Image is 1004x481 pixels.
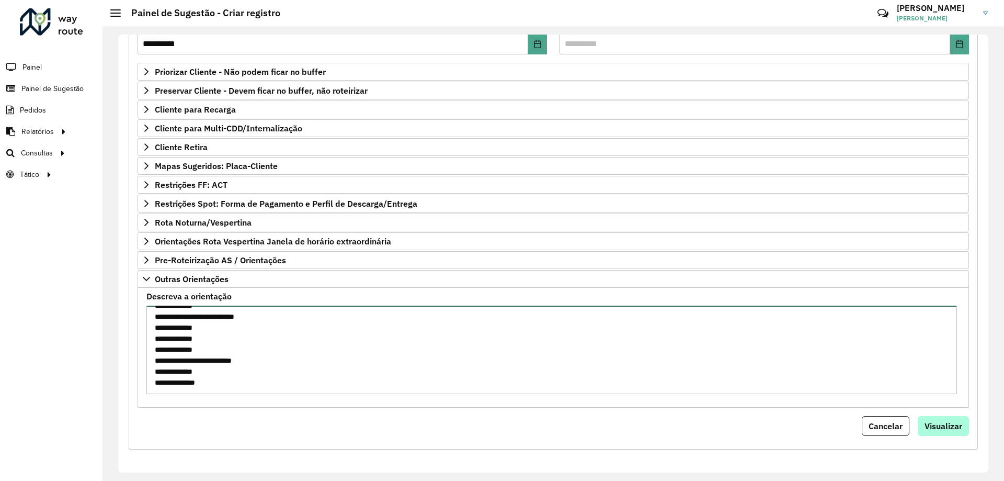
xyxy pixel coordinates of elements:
span: Cancelar [869,421,903,431]
span: [PERSON_NAME] [897,14,975,23]
a: Cliente para Recarga [138,100,969,118]
a: Restrições FF: ACT [138,176,969,194]
span: Pre-Roteirização AS / Orientações [155,256,286,264]
span: Outras Orientações [155,275,229,283]
label: Descreva a orientação [146,290,232,303]
span: Relatórios [21,126,54,137]
a: Outras Orientações [138,270,969,288]
a: Mapas Sugeridos: Placa-Cliente [138,157,969,175]
button: Visualizar [918,416,969,436]
a: Priorizar Cliente - Não podem ficar no buffer [138,63,969,81]
span: Painel [22,62,42,73]
a: Contato Rápido [872,2,894,25]
span: Rota Noturna/Vespertina [155,218,252,227]
span: Restrições Spot: Forma de Pagamento e Perfil de Descarga/Entrega [155,199,417,208]
span: Tático [20,169,39,180]
span: Painel de Sugestão [21,83,84,94]
button: Choose Date [528,33,547,54]
a: Restrições Spot: Forma de Pagamento e Perfil de Descarga/Entrega [138,195,969,212]
a: Pre-Roteirização AS / Orientações [138,251,969,269]
span: Cliente para Recarga [155,105,236,114]
span: Visualizar [925,421,962,431]
a: Cliente para Multi-CDD/Internalização [138,119,969,137]
h3: [PERSON_NAME] [897,3,975,13]
button: Cancelar [862,416,909,436]
span: Pedidos [20,105,46,116]
h2: Painel de Sugestão - Criar registro [121,7,280,19]
span: Cliente para Multi-CDD/Internalização [155,124,302,132]
span: Consultas [21,148,53,159]
span: Priorizar Cliente - Não podem ficar no buffer [155,68,326,76]
a: Rota Noturna/Vespertina [138,214,969,231]
a: Orientações Rota Vespertina Janela de horário extraordinária [138,232,969,250]
button: Choose Date [950,33,969,54]
a: Cliente Retira [138,138,969,156]
span: Preservar Cliente - Devem ficar no buffer, não roteirizar [155,86,368,95]
span: Cliente Retira [155,143,208,151]
span: Restrições FF: ACT [155,181,227,189]
span: Orientações Rota Vespertina Janela de horário extraordinária [155,237,391,245]
span: Mapas Sugeridos: Placa-Cliente [155,162,278,170]
a: Preservar Cliente - Devem ficar no buffer, não roteirizar [138,82,969,99]
div: Outras Orientações [138,288,969,408]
